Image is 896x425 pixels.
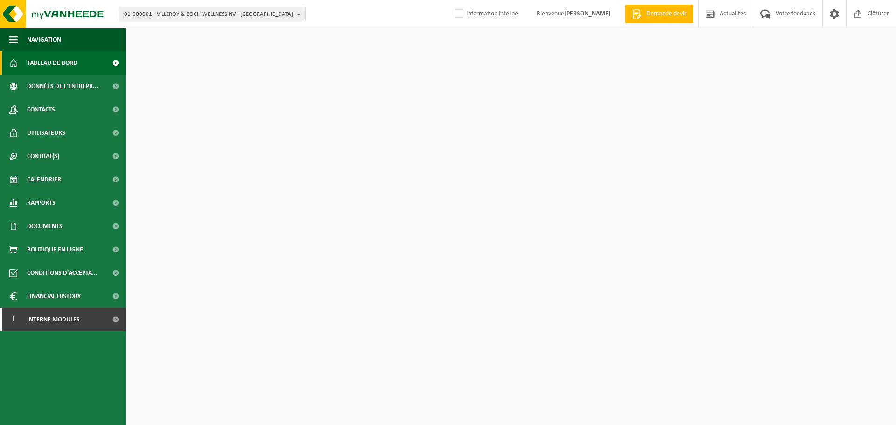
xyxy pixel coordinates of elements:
[27,261,98,285] span: Conditions d'accepta...
[124,7,293,21] span: 01-000001 - VILLEROY & BOCH WELLNESS NV - [GEOGRAPHIC_DATA]
[27,191,56,215] span: Rapports
[27,238,83,261] span: Boutique en ligne
[9,308,18,331] span: I
[27,145,59,168] span: Contrat(s)
[564,10,611,17] strong: [PERSON_NAME]
[27,215,63,238] span: Documents
[27,75,98,98] span: Données de l'entrepr...
[119,7,306,21] button: 01-000001 - VILLEROY & BOCH WELLNESS NV - [GEOGRAPHIC_DATA]
[625,5,693,23] a: Demande devis
[27,121,65,145] span: Utilisateurs
[27,308,80,331] span: Interne modules
[644,9,689,19] span: Demande devis
[453,7,518,21] label: Information interne
[27,28,61,51] span: Navigation
[27,168,61,191] span: Calendrier
[27,51,77,75] span: Tableau de bord
[27,285,81,308] span: Financial History
[27,98,55,121] span: Contacts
